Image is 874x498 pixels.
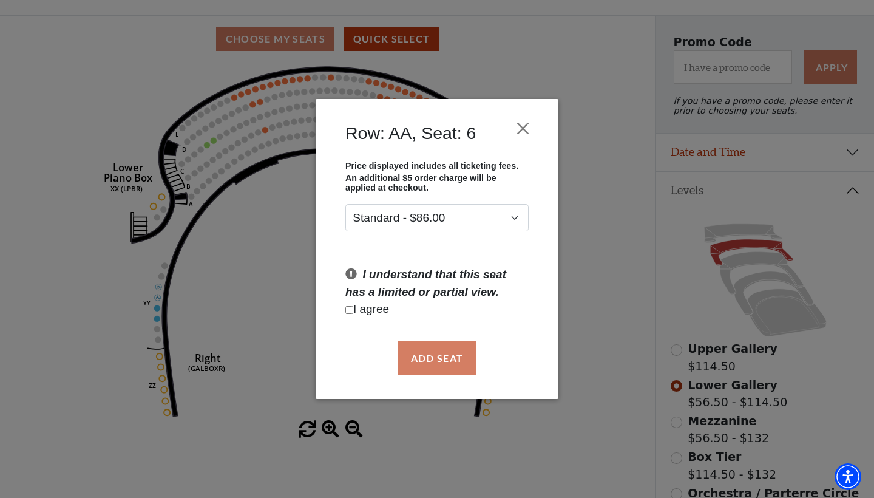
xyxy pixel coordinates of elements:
p: I understand that this seat has a limited or partial view. [345,266,529,301]
input: Checkbox field [345,306,353,314]
p: I agree [345,301,529,318]
div: Accessibility Menu [835,463,861,490]
button: Close [512,117,535,140]
p: Price displayed includes all ticketing fees. [345,161,529,171]
p: An additional $5 order charge will be applied at checkout. [345,173,529,193]
h4: Row: AA, Seat: 6 [345,123,476,143]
